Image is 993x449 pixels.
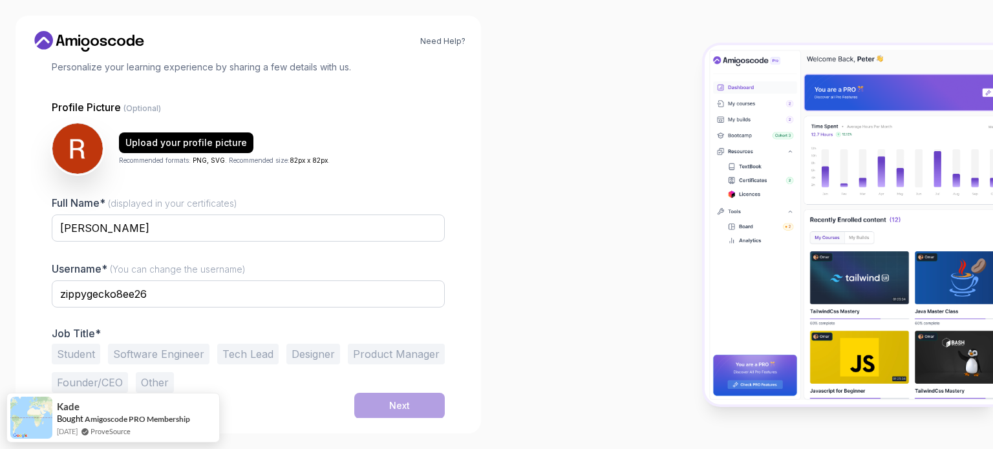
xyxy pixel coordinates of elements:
[286,344,340,364] button: Designer
[108,198,237,209] span: (displayed in your certificates)
[52,344,100,364] button: Student
[354,393,445,419] button: Next
[52,327,445,340] p: Job Title*
[119,132,253,153] button: Upload your profile picture
[217,344,279,364] button: Tech Lead
[52,262,246,275] label: Username*
[348,344,445,364] button: Product Manager
[31,31,147,52] a: Home link
[123,103,161,113] span: (Optional)
[52,61,445,74] p: Personalize your learning experience by sharing a few details with us.
[119,156,330,165] p: Recommended formats: . Recommended size: .
[125,136,247,149] div: Upload your profile picture
[10,397,52,439] img: provesource social proof notification image
[705,45,993,404] img: Amigoscode Dashboard
[290,156,328,164] span: 82px x 82px
[91,426,131,437] a: ProveSource
[85,414,190,424] a: Amigoscode PRO Membership
[193,156,225,164] span: PNG, SVG
[110,264,246,275] span: (You can change the username)
[57,401,80,412] span: Kade
[52,99,445,115] p: Profile Picture
[52,123,103,174] img: user profile image
[52,214,445,242] input: Enter your Full Name
[52,196,237,209] label: Full Name*
[108,344,209,364] button: Software Engineer
[52,280,445,308] input: Enter your Username
[57,413,83,424] span: Bought
[389,399,410,412] div: Next
[136,372,174,393] button: Other
[52,372,128,393] button: Founder/CEO
[420,36,465,47] a: Need Help?
[57,426,78,437] span: [DATE]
